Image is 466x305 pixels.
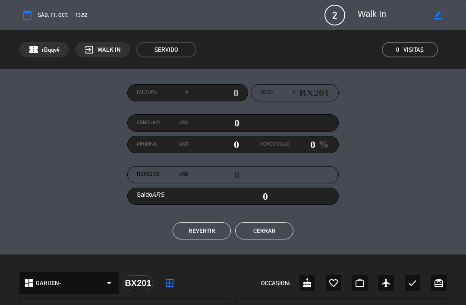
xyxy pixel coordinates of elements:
[137,170,188,179] label: Depósito
[295,86,329,99] input: number
[84,44,94,55] i: exit_to_app
[381,278,391,288] i: airplanemode_active
[104,278,114,288] i: arrow_drop_down
[136,42,196,57] span: SERVIDO
[235,222,293,239] button: Cerrar
[290,138,315,151] input: 0
[137,88,188,97] label: Factura
[328,278,339,288] i: favorite_border
[403,45,424,55] em: Visitas
[188,138,239,151] input: 0
[36,278,62,288] span: GARDEN-
[24,278,34,288] i: dashboard
[19,7,35,23] button: calendar_today
[123,275,153,291] div: BX201
[188,116,239,129] input: 0
[396,45,399,55] span: 0
[38,11,68,19] span: sáb. 11, oct.
[188,86,239,99] input: 0
[315,136,329,153] em: %
[302,278,312,288] i: cake
[355,278,365,288] i: work_outline
[260,88,273,97] span: Mesa
[179,170,188,179] em: ARS
[137,140,188,149] label: Propina
[185,88,188,97] em: #
[179,140,188,149] em: ARS
[179,119,188,127] em: ARS
[324,5,345,25] span: 2
[137,119,188,127] label: Consumo
[28,44,39,55] span: confirmation_number
[434,278,444,288] i: card_giftcard
[261,278,290,288] span: OCCASION:
[152,191,165,198] em: ARS
[137,190,165,200] label: Saldo
[434,11,442,19] i: border_color
[76,11,87,19] span: 13:52
[292,88,295,97] em: #
[173,222,231,239] button: REVERTIR
[98,45,121,55] span: WALK IN
[260,140,290,149] label: Porcentaje
[164,278,175,288] i: border_all
[22,10,32,20] i: calendar_today
[42,45,60,55] span: rBqqv4
[407,278,418,288] i: check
